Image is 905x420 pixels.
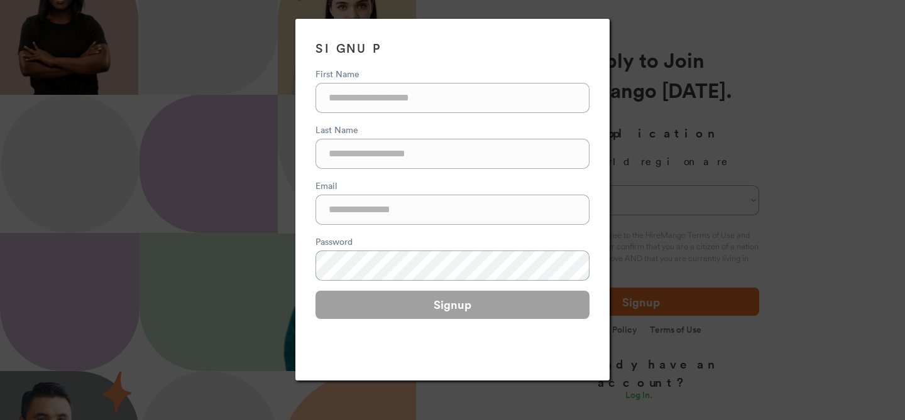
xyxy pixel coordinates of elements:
div: First Name [315,67,590,80]
div: Last Name [315,123,590,136]
button: Signup [315,291,590,319]
h3: SIGNUP [315,39,590,57]
div: Password [315,235,590,248]
div: Email [315,179,590,192]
